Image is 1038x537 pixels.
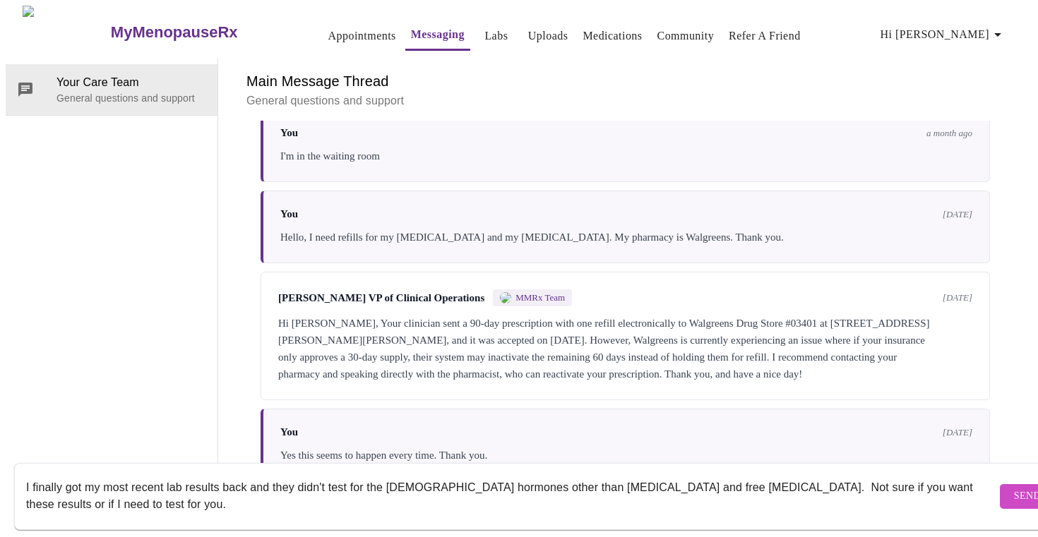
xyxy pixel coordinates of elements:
[23,6,109,59] img: MyMenopauseRx Logo
[577,22,648,50] button: Medications
[246,92,1004,109] p: General questions and support
[943,209,972,220] span: [DATE]
[280,426,298,438] span: You
[405,20,470,51] button: Messaging
[109,8,294,57] a: MyMenopauseRx
[723,22,806,50] button: Refer a Friend
[6,64,217,115] div: Your Care TeamGeneral questions and support
[875,20,1012,49] button: Hi [PERSON_NAME]
[943,292,972,303] span: [DATE]
[328,26,396,46] a: Appointments
[411,25,465,44] a: Messaging
[111,23,238,42] h3: MyMenopauseRx
[280,208,298,220] span: You
[280,127,298,139] span: You
[26,473,996,519] textarea: Send a message about your appointment
[528,26,568,46] a: Uploads
[729,26,801,46] a: Refer a Friend
[943,427,972,438] span: [DATE]
[280,447,972,464] div: Yes this seems to happen every time. Thank you.
[657,26,715,46] a: Community
[246,70,1004,92] h6: Main Message Thread
[652,22,720,50] button: Community
[56,74,206,91] span: Your Care Team
[484,26,508,46] a: Labs
[583,26,642,46] a: Medications
[278,315,972,382] div: Hi [PERSON_NAME], Your clinician sent a 90-day prescription with one refill electronically to Wal...
[280,229,972,246] div: Hello, I need refills for my [MEDICAL_DATA] and my [MEDICAL_DATA]. My pharmacy is Walgreens. Than...
[926,128,972,139] span: a month ago
[881,25,1006,44] span: Hi [PERSON_NAME]
[323,22,402,50] button: Appointments
[515,292,565,303] span: MMRx Team
[278,292,484,304] span: [PERSON_NAME] VP of Clinical Operations
[474,22,519,50] button: Labs
[500,292,511,303] img: MMRX
[56,91,206,105] p: General questions and support
[280,147,972,164] div: I'm in the waiting room
[523,22,574,50] button: Uploads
